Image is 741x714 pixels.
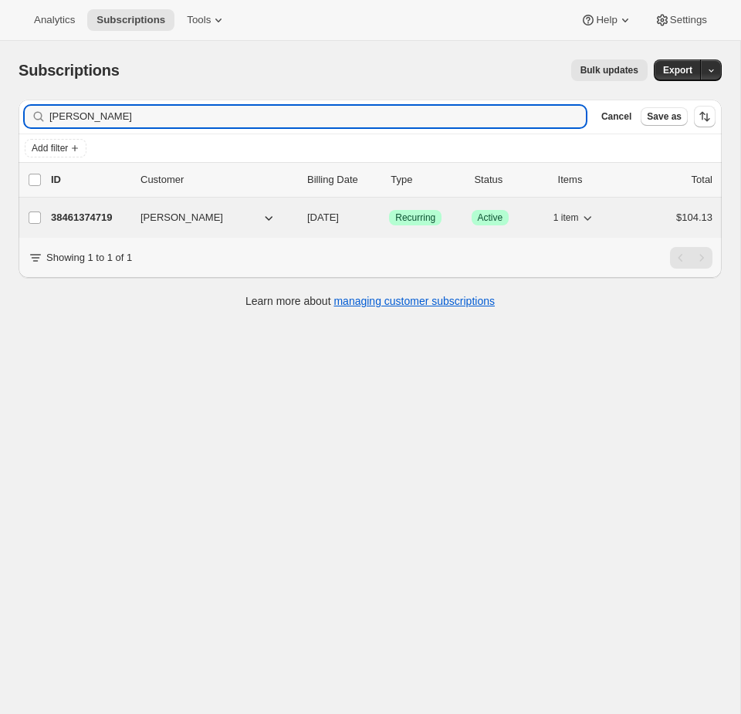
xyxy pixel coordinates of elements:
p: Billing Date [307,172,378,188]
span: 1 item [553,211,579,224]
button: [PERSON_NAME] [131,205,286,230]
p: Customer [140,172,295,188]
span: $104.13 [676,211,712,223]
button: Help [571,9,641,31]
div: IDCustomerBilling DateTypeStatusItemsTotal [51,172,712,188]
p: 38461374719 [51,210,128,225]
nav: Pagination [670,247,712,269]
p: ID [51,172,128,188]
span: Settings [670,14,707,26]
button: Settings [645,9,716,31]
button: Tools [178,9,235,31]
div: Items [558,172,629,188]
button: Sort the results [694,106,716,127]
span: Export [663,64,692,76]
button: Subscriptions [87,9,174,31]
span: Tools [187,14,211,26]
span: Subscriptions [19,62,120,79]
p: Showing 1 to 1 of 1 [46,250,132,266]
span: Bulk updates [580,64,638,76]
button: Analytics [25,9,84,31]
span: [PERSON_NAME] [140,210,223,225]
div: Type [391,172,462,188]
button: 1 item [553,207,596,228]
p: Total [692,172,712,188]
p: Learn more about [245,293,495,309]
a: managing customer subscriptions [333,295,495,307]
button: Bulk updates [571,59,648,81]
span: Analytics [34,14,75,26]
span: Cancel [601,110,631,123]
button: Cancel [595,107,638,126]
button: Export [654,59,702,81]
span: [DATE] [307,211,339,223]
span: Recurring [395,211,435,224]
button: Add filter [25,139,86,157]
p: Status [474,172,545,188]
input: Filter subscribers [49,106,586,127]
span: Add filter [32,142,68,154]
div: 38461374719[PERSON_NAME][DATE]SuccessRecurringSuccessActive1 item$104.13 [51,207,712,228]
span: Subscriptions [96,14,165,26]
button: Save as [641,107,688,126]
span: Help [596,14,617,26]
span: Save as [647,110,682,123]
span: Active [478,211,503,224]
